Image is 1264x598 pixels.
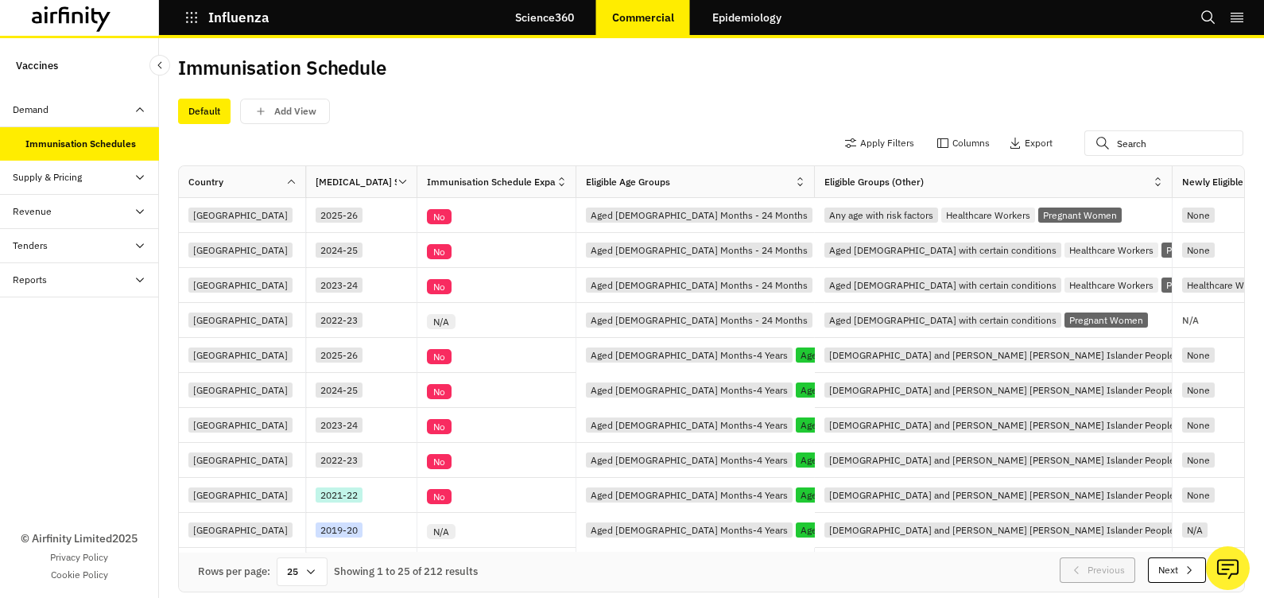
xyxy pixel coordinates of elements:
div: None [1182,487,1215,503]
div: Aged [DEMOGRAPHIC_DATA] Months-4 Years [586,417,793,433]
div: None [1182,208,1215,223]
div: 2019-20 [316,522,363,538]
div: [GEOGRAPHIC_DATA] [188,313,293,328]
div: Aged [DEMOGRAPHIC_DATA]+ [796,382,938,398]
div: Rows per page: [198,564,270,580]
div: No [427,384,452,399]
button: Close Sidebar [149,55,170,76]
p: © Airfinity Limited 2025 [21,530,138,547]
div: [GEOGRAPHIC_DATA] [188,348,293,363]
div: Reports [13,273,47,287]
button: Apply Filters [844,130,914,156]
div: 2024-25 [316,382,363,398]
div: Any age with risk factors [824,208,938,223]
div: [GEOGRAPHIC_DATA] [188,243,293,258]
div: Aged [DEMOGRAPHIC_DATA] with certain conditions [824,243,1061,258]
div: Aged [DEMOGRAPHIC_DATA] Months-4 Years [586,522,793,538]
p: Add View [274,106,316,117]
div: Pregnant Women [1161,278,1245,293]
div: 2022-23 [316,452,363,468]
button: Next [1148,557,1206,583]
div: Aged [DEMOGRAPHIC_DATA] Months - 24 Months [586,208,812,223]
div: Aged [DEMOGRAPHIC_DATA] Months - 24 Months [586,243,812,258]
div: Eligible Groups (Other) [824,175,924,189]
div: Pregnant Women [1038,208,1122,223]
button: save changes [240,99,330,124]
p: N/A [1182,316,1199,325]
div: Aged [DEMOGRAPHIC_DATA] Months - 24 Months [586,313,812,328]
div: Aged [DEMOGRAPHIC_DATA] Months-4 Years [586,452,793,468]
div: Aged [DEMOGRAPHIC_DATA]+ [796,522,938,538]
div: Aged [DEMOGRAPHIC_DATA] Months-4 Years [586,487,793,503]
div: No [427,489,452,504]
div: No [427,454,452,469]
button: Ask our analysts [1206,546,1250,590]
div: Country [188,175,223,189]
button: Influenza [184,4,269,31]
div: 2025-26 [316,348,363,363]
div: None [1182,452,1215,468]
h2: Immunisation Schedule [178,56,386,80]
div: [MEDICAL_DATA] Season [316,175,397,189]
div: Supply & Pricing [13,170,82,184]
button: Previous [1060,557,1135,583]
div: [GEOGRAPHIC_DATA] [188,417,293,433]
a: Privacy Policy [50,550,108,565]
button: Export [1009,130,1053,156]
p: Commercial [612,11,674,24]
div: Pregnant Women [1161,243,1245,258]
div: Aged [DEMOGRAPHIC_DATA]+ [796,487,938,503]
input: Search [1084,130,1243,156]
div: No [427,419,452,434]
div: Aged [DEMOGRAPHIC_DATA] with certain conditions [824,313,1061,328]
div: None [1182,348,1215,363]
div: 2025-26 [316,208,363,223]
div: [GEOGRAPHIC_DATA] [188,522,293,538]
div: Newly Eligible [1182,175,1243,189]
div: 2023-24 [316,278,363,293]
div: No [427,349,452,364]
div: Tenders [13,239,48,253]
div: [GEOGRAPHIC_DATA] [188,452,293,468]
button: Columns [936,130,990,156]
div: Showing 1 to 25 of 212 results [334,564,478,580]
div: N/A [427,524,456,539]
div: None [1182,382,1215,398]
button: Search [1200,4,1216,31]
div: Eligible Age Groups [586,175,670,189]
div: 2022-23 [316,313,363,328]
div: No [427,244,452,259]
div: Aged [DEMOGRAPHIC_DATA] Months-4 Years [586,382,793,398]
div: Aged [DEMOGRAPHIC_DATA] with certain conditions [824,278,1061,293]
div: Immunisation Schedules [25,137,136,151]
p: Export [1025,138,1053,149]
div: Immunisation Schedule Expanded [427,175,556,189]
div: N/A [427,314,456,329]
div: [GEOGRAPHIC_DATA] [188,487,293,503]
div: No [427,279,452,294]
div: None [1182,243,1215,258]
div: N/A [1182,522,1208,538]
div: 25 [277,557,328,586]
div: Healthcare Workers [1064,243,1158,258]
a: Cookie Policy [51,568,108,582]
p: Influenza [208,10,269,25]
div: 2024-25 [316,243,363,258]
div: Aged [DEMOGRAPHIC_DATA]+ [796,452,938,468]
div: Demand [13,103,48,117]
div: No [427,209,452,224]
div: Pregnant Women [1064,313,1148,328]
div: None [1182,417,1215,433]
div: Aged [DEMOGRAPHIC_DATA]+ [796,417,938,433]
div: 2023-24 [316,417,363,433]
div: [GEOGRAPHIC_DATA] [188,278,293,293]
div: Aged [DEMOGRAPHIC_DATA] Months - 24 Months [586,278,812,293]
div: Aged [DEMOGRAPHIC_DATA]+ [796,348,938,363]
div: Revenue [13,204,52,219]
div: 2021-22 [316,487,363,503]
div: Aged [DEMOGRAPHIC_DATA] Months-4 Years [586,348,793,363]
div: Healthcare Workers [1064,278,1158,293]
div: Healthcare Workers [941,208,1035,223]
div: [GEOGRAPHIC_DATA] [188,208,293,223]
p: Vaccines [16,51,58,80]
